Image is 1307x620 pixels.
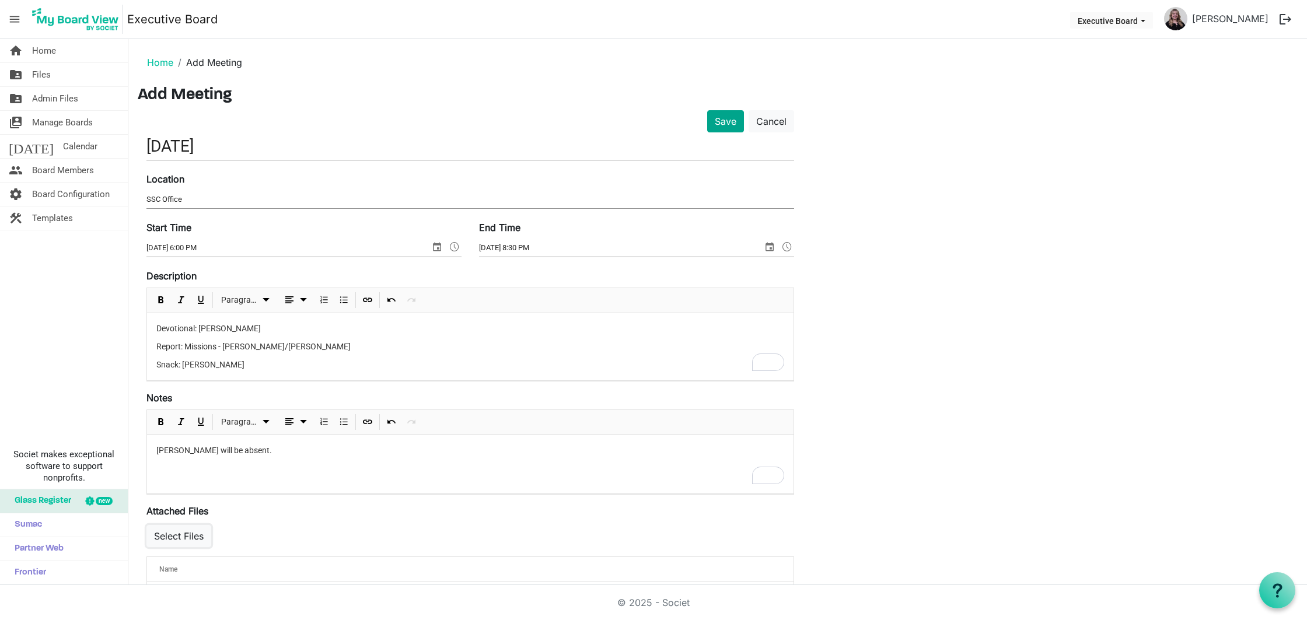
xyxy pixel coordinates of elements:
div: Undo [382,288,401,313]
button: dropdownbutton [278,293,312,307]
button: Bulleted List [336,293,352,307]
span: Societ makes exceptional software to support nonprofits. [5,449,123,484]
span: Manage Boards [32,111,93,134]
span: Board Members [32,159,94,182]
span: Paragraph [221,415,259,429]
button: Paragraph dropdownbutton [217,293,275,307]
button: Undo [384,293,400,307]
button: Italic [173,415,189,429]
button: Bold [153,415,169,429]
span: Templates [32,206,73,230]
label: Description [146,269,197,283]
td: No files attached [147,582,794,604]
button: Save [707,110,744,132]
span: home [9,39,23,62]
span: Frontier [9,561,46,584]
span: construction [9,206,23,230]
a: © 2025 - Societ [617,597,690,608]
span: folder_shared [9,63,23,86]
button: Paragraph dropdownbutton [217,415,275,429]
span: switch_account [9,111,23,134]
p: Devotional: [PERSON_NAME] [156,323,784,335]
div: Insert Link [358,288,378,313]
span: people [9,159,23,182]
div: Alignments [277,288,314,313]
div: Numbered List [314,288,334,313]
button: Undo [384,415,400,429]
span: select [763,239,777,254]
a: Home [147,57,173,68]
div: Underline [191,288,211,313]
button: Numbered List [316,293,332,307]
button: logout [1273,7,1298,31]
div: To enrich screen reader interactions, please activate Accessibility in Grammarly extension settings [147,435,794,493]
button: Bulleted List [336,415,352,429]
button: Numbered List [316,415,332,429]
a: My Board View Logo [29,5,127,34]
label: Location [146,172,184,186]
label: End Time [479,220,520,234]
span: Partner Web [9,537,64,561]
span: Home [32,39,56,62]
input: Title [146,132,794,160]
span: Admin Files [32,87,78,110]
button: Select Files [146,525,211,547]
span: settings [9,183,23,206]
p: [PERSON_NAME] will be absent. [156,444,784,457]
label: Start Time [146,220,191,234]
label: Notes [146,391,172,405]
button: Executive Board dropdownbutton [1070,12,1153,29]
img: My Board View Logo [29,5,123,34]
div: Formats [215,288,277,313]
button: dropdownbutton [278,415,312,429]
div: Italic [171,410,191,435]
div: Bold [151,410,171,435]
a: Executive Board [127,8,218,31]
button: Italic [173,293,189,307]
span: Paragraph [221,293,259,307]
div: Formats [215,410,277,435]
h3: Add Meeting [138,86,1298,106]
div: Undo [382,410,401,435]
span: Board Configuration [32,183,110,206]
a: [PERSON_NAME] [1187,7,1273,30]
button: Underline [193,415,209,429]
li: Add Meeting [173,55,242,69]
button: Underline [193,293,209,307]
div: new [96,497,113,505]
button: Insert Link [360,415,376,429]
div: Bulleted List [334,410,354,435]
div: Bulleted List [334,288,354,313]
div: Insert Link [358,410,378,435]
a: Cancel [749,110,794,132]
span: Sumac [9,513,42,537]
div: Underline [191,410,211,435]
div: Alignments [277,410,314,435]
span: select [430,239,444,254]
div: Italic [171,288,191,313]
p: Report: Missions - [PERSON_NAME]/[PERSON_NAME] [156,341,784,353]
div: Bold [151,288,171,313]
button: Bold [153,293,169,307]
span: Glass Register [9,489,71,513]
span: menu [4,8,26,30]
span: [DATE] [9,135,54,158]
span: Files [32,63,51,86]
label: Attached Files [146,504,208,518]
img: NMluhWrUwwEK8NKJ_vw3Z0gY1VjUDYgWNhBvvIlI1gBxmIsDOffBMyespWDkCFBxW8P_PbcUU5a8QOrb7cFjKQ_thumb.png [1164,7,1187,30]
span: Name [159,565,177,573]
div: Numbered List [314,410,334,435]
div: To enrich screen reader interactions, please activate Accessibility in Grammarly extension settings [147,313,794,380]
span: Calendar [63,135,97,158]
button: Insert Link [360,293,376,307]
span: folder_shared [9,87,23,110]
p: Snack: [PERSON_NAME] [156,359,784,371]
